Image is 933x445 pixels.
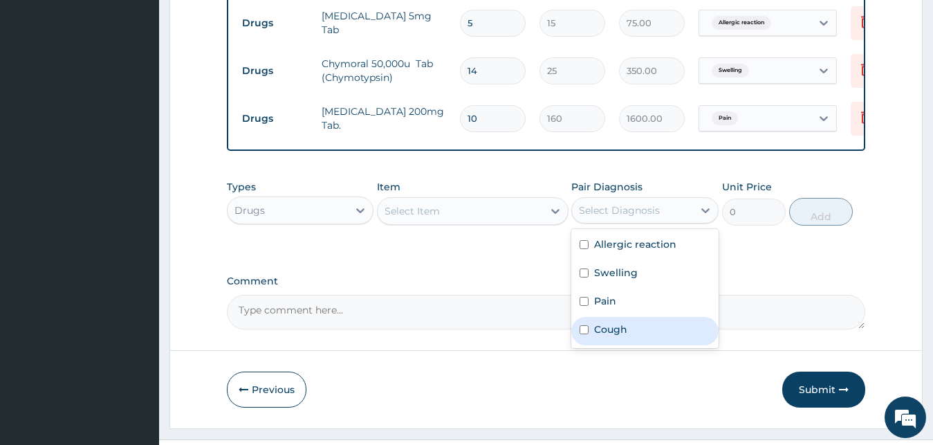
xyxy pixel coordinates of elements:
[315,50,453,91] td: Chymoral 50,000u Tab (Chymotypsin)
[7,298,264,346] textarea: Type your message and hit 'Enter'
[789,198,853,226] button: Add
[235,106,315,131] td: Drugs
[80,134,191,274] span: We're online!
[26,69,56,104] img: d_794563401_company_1708531726252_794563401
[227,181,256,193] label: Types
[594,323,627,336] label: Cough
[315,98,453,139] td: [MEDICAL_DATA] 200mg Tab.
[235,10,315,36] td: Drugs
[234,203,265,217] div: Drugs
[579,203,660,217] div: Select Diagnosis
[227,275,866,287] label: Comment
[594,266,638,280] label: Swelling
[712,64,749,78] span: Swelling
[315,2,453,44] td: [MEDICAL_DATA] 5mg Tab
[782,372,865,408] button: Submit
[712,16,771,30] span: Allergic reaction
[571,180,643,194] label: Pair Diagnosis
[385,204,440,218] div: Select Item
[235,58,315,84] td: Drugs
[594,294,616,308] label: Pain
[722,180,772,194] label: Unit Price
[72,78,232,96] div: Chat with us now
[712,111,738,125] span: Pain
[377,180,400,194] label: Item
[594,237,676,251] label: Allergic reaction
[227,372,306,408] button: Previous
[227,7,260,40] div: Minimize live chat window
